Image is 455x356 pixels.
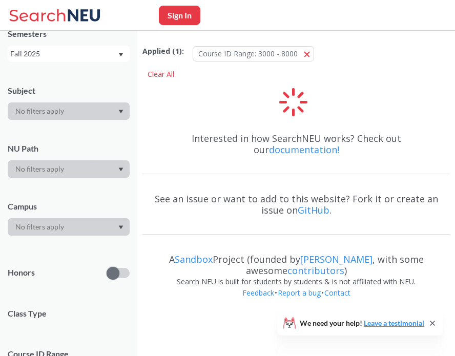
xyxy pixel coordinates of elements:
a: Report a bug [277,288,321,298]
button: Sign In [159,6,200,25]
a: GitHub [298,204,329,216]
button: Course ID Range: 3000 - 8000 [193,46,314,61]
div: Search NEU is built for students by students & is not affiliated with NEU. [142,276,450,287]
div: Dropdown arrow [8,218,130,236]
div: Campus [8,201,130,212]
div: Subject [8,85,130,96]
div: Clear All [142,67,179,82]
div: Fall 2025Dropdown arrow [8,46,130,62]
p: Honors [8,267,35,279]
a: Leave a testimonial [364,319,424,327]
span: Class Type [8,308,130,319]
a: Feedback [242,288,275,298]
a: Contact [324,288,351,298]
svg: Dropdown arrow [118,225,123,229]
div: • • [142,287,450,314]
div: Semesters [8,28,130,39]
div: A Project (founded by , with some awesome ) [142,244,450,276]
a: contributors [287,264,344,277]
a: documentation! [269,143,339,156]
div: Interested in how SearchNEU works? Check out our [142,123,450,164]
svg: Dropdown arrow [118,110,123,114]
div: Dropdown arrow [8,102,130,120]
div: See an issue or want to add to this website? Fork it or create an issue on . [142,184,450,225]
svg: Dropdown arrow [118,53,123,57]
div: NU Path [8,143,130,154]
a: Sandbox [175,253,213,265]
svg: Dropdown arrow [118,167,123,172]
span: We need your help! [300,320,424,327]
div: Fall 2025 [10,48,117,59]
div: Dropdown arrow [8,160,130,178]
a: [PERSON_NAME] [300,253,373,265]
span: Course ID Range: 3000 - 8000 [198,49,298,58]
span: Applied ( 1 ): [142,46,184,57]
